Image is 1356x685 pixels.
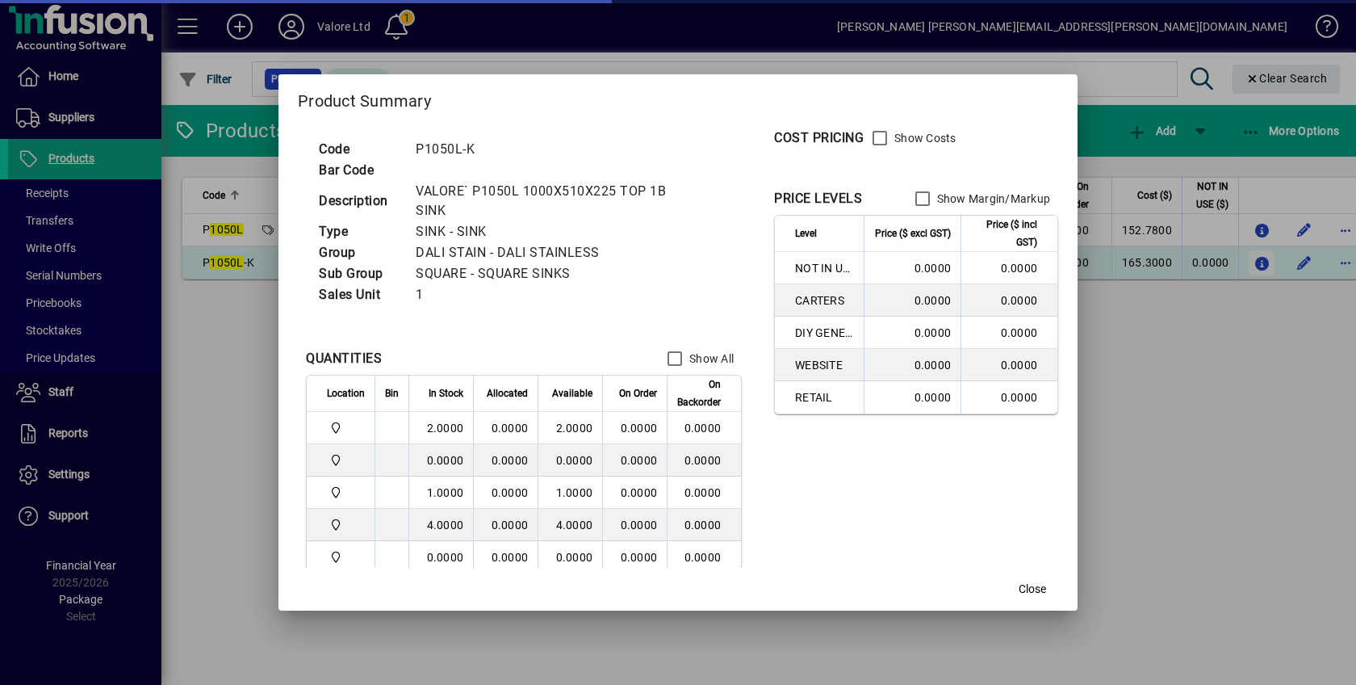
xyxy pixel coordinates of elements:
td: Bar Code [311,160,408,181]
td: Sub Group [311,263,408,284]
td: 0.0000 [667,477,741,509]
td: Sales Unit [311,284,408,305]
td: 4.0000 [538,509,602,541]
td: P1050L-K [408,139,701,160]
label: Show Costs [891,130,956,146]
td: 1.0000 [408,477,473,509]
td: 4.0000 [408,509,473,541]
td: 0.0000 [473,509,538,541]
td: 1.0000 [538,477,602,509]
button: Close [1007,575,1058,604]
td: SQUARE - SQUARE SINKS [408,263,701,284]
span: 0.0000 [621,551,658,564]
div: QUANTITIES [306,349,382,368]
span: Close [1019,581,1046,598]
span: RETAIL [795,389,854,406]
td: DALI STAIN - DALI STAINLESS [408,242,701,263]
span: 0.0000 [621,454,658,467]
td: 0.0000 [864,317,960,349]
td: 0.0000 [667,444,741,477]
span: 0.0000 [621,519,658,532]
td: 0.0000 [960,284,1057,317]
span: Bin [385,385,399,402]
span: In Stock [429,385,463,402]
td: 0.0000 [864,381,960,414]
span: On Backorder [677,376,721,411]
div: PRICE LEVELS [774,189,862,208]
span: 0.0000 [621,422,658,435]
td: Group [311,242,408,263]
h2: Product Summary [278,74,1078,121]
label: Show All [686,351,734,367]
td: 0.0000 [473,444,538,477]
td: Code [311,139,408,160]
td: 1 [408,284,701,305]
td: 0.0000 [960,317,1057,349]
span: Level [795,225,817,242]
td: 0.0000 [960,349,1057,381]
td: 2.0000 [538,412,602,444]
td: 0.0000 [667,541,741,574]
td: 0.0000 [538,541,602,574]
span: NOT IN USE [795,260,854,276]
td: 0.0000 [473,412,538,444]
td: 0.0000 [864,284,960,317]
td: 0.0000 [473,541,538,574]
span: DIY GENERAL [795,325,854,341]
td: 0.0000 [408,444,473,477]
span: CARTERS [795,292,854,309]
td: 0.0000 [473,477,538,509]
td: 0.0000 [960,381,1057,414]
td: 0.0000 [864,252,960,284]
span: Location [327,385,365,402]
td: Type [311,221,408,242]
td: SINK - SINK [408,221,701,242]
span: WEBSITE [795,357,854,373]
span: Allocated [487,385,528,402]
span: Price ($ incl GST) [971,216,1037,251]
td: 0.0000 [960,252,1057,284]
td: 0.0000 [408,541,473,574]
td: 0.0000 [538,444,602,477]
span: Available [552,385,592,402]
td: 2.0000 [408,412,473,444]
span: On Order [619,385,657,402]
td: 0.0000 [667,412,741,444]
label: Show Margin/Markup [934,191,1051,207]
span: 0.0000 [621,486,658,499]
td: VALORE` P1050L 1000X510X225 TOP 1B SINK [408,181,701,221]
td: Description [311,181,408,221]
div: COST PRICING [774,128,864,148]
span: Price ($ excl GST) [875,225,951,242]
td: 0.0000 [864,349,960,381]
td: 0.0000 [667,509,741,541]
